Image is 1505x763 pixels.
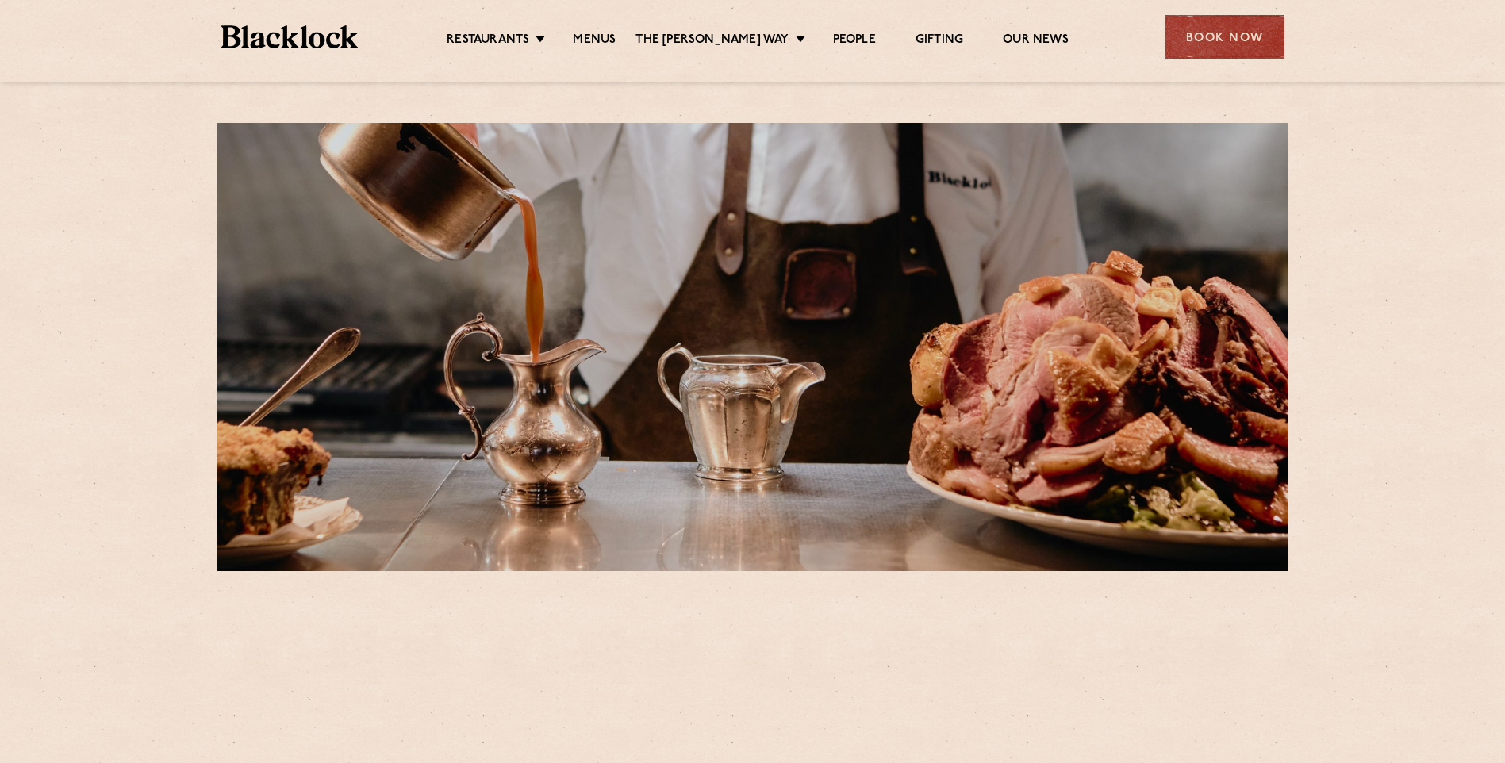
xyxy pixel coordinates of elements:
div: Book Now [1165,15,1284,59]
a: Menus [573,33,616,50]
a: Restaurants [447,33,529,50]
a: The [PERSON_NAME] Way [635,33,789,50]
a: Gifting [916,33,963,50]
a: Our News [1003,33,1069,50]
a: People [833,33,876,50]
img: BL_Textured_Logo-footer-cropped.svg [221,25,359,48]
